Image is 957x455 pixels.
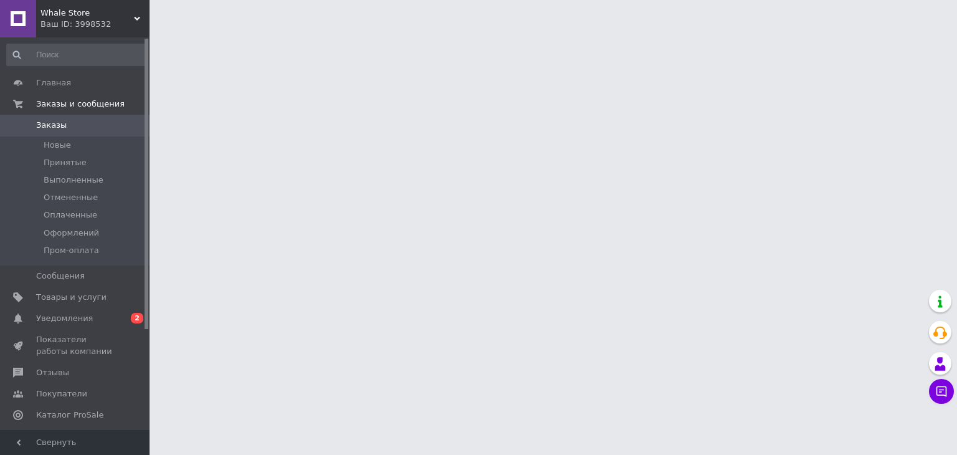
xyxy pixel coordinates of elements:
[36,388,87,400] span: Покупатели
[36,77,71,89] span: Главная
[44,245,99,256] span: Пром-оплата
[36,120,67,131] span: Заказы
[40,19,150,30] div: Ваш ID: 3998532
[44,157,87,168] span: Принятые
[36,271,85,282] span: Сообщения
[44,228,99,239] span: Оформлений
[44,175,103,186] span: Выполненные
[36,410,103,421] span: Каталог ProSale
[40,7,134,19] span: Whale Store
[36,334,115,357] span: Показатели работы компании
[6,44,147,66] input: Поиск
[36,98,125,110] span: Заказы и сообщения
[44,209,97,221] span: Оплаченные
[44,192,98,203] span: Отмененные
[36,292,107,303] span: Товары и услуги
[44,140,71,151] span: Новые
[36,313,93,324] span: Уведомления
[36,367,69,378] span: Отзывы
[131,313,143,323] span: 2
[929,379,954,404] button: Чат с покупателем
